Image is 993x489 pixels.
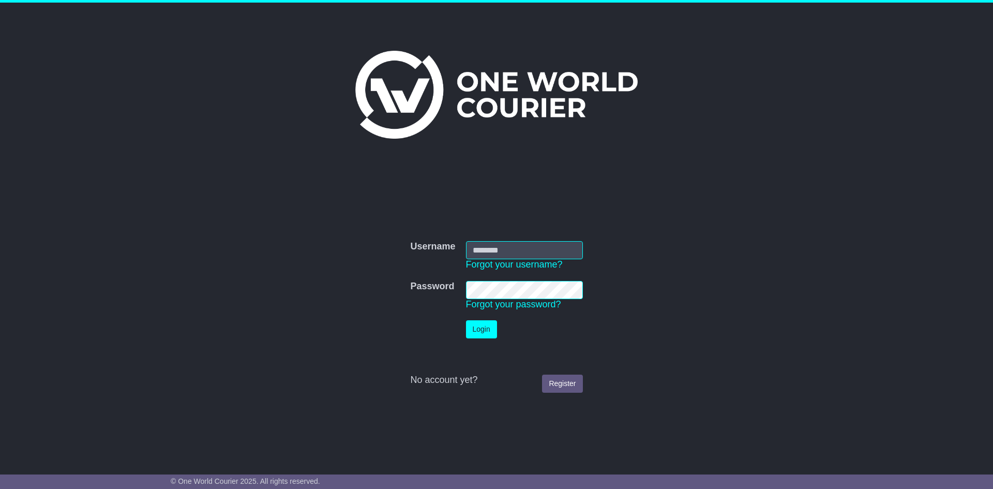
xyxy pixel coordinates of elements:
div: No account yet? [410,375,582,386]
span: © One World Courier 2025. All rights reserved. [171,477,320,485]
a: Register [542,375,582,393]
a: Forgot your password? [466,299,561,309]
a: Forgot your username? [466,259,563,270]
button: Login [466,320,497,338]
label: Password [410,281,454,292]
label: Username [410,241,455,253]
img: One World [355,51,638,139]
